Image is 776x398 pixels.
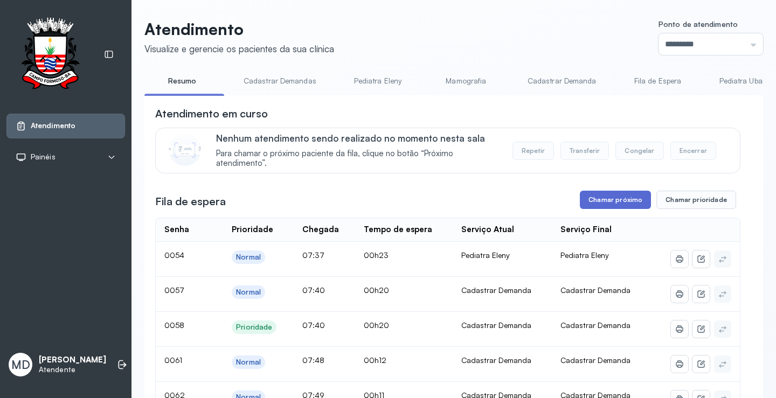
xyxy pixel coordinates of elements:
div: Normal [236,358,261,367]
p: Atendente [39,365,106,374]
button: Chamar prioridade [656,191,736,209]
h3: Atendimento em curso [155,106,268,121]
img: Imagem de CalloutCard [169,134,201,166]
span: 00h23 [364,250,389,260]
div: Prioridade [236,323,272,332]
span: 07:40 [302,320,325,330]
span: Pediatra Eleny [560,250,609,260]
span: 0061 [164,355,182,365]
div: Cadastrar Demanda [461,355,543,365]
a: Resumo [144,72,220,90]
div: Chegada [302,225,339,235]
span: 00h12 [364,355,386,365]
div: Tempo de espera [364,225,432,235]
span: 0057 [164,285,184,295]
img: Logotipo do estabelecimento [11,17,89,92]
p: [PERSON_NAME] [39,355,106,365]
div: Serviço Final [560,225,612,235]
div: Cadastrar Demanda [461,320,543,330]
span: Para chamar o próximo paciente da fila, clique no botão “Próximo atendimento”. [216,149,501,169]
a: Pediatra Eleny [340,72,415,90]
button: Encerrar [670,142,716,160]
p: Atendimento [144,19,334,39]
span: Cadastrar Demanda [560,320,630,330]
span: Atendimento [31,121,75,130]
button: Chamar próximo [580,191,651,209]
a: Cadastrar Demanda [517,72,607,90]
a: Atendimento [16,121,116,131]
div: Normal [236,253,261,262]
span: 0058 [164,320,184,330]
div: Normal [236,288,261,297]
div: Visualize e gerencie os pacientes da sua clínica [144,43,334,54]
div: Serviço Atual [461,225,514,235]
div: Senha [164,225,189,235]
span: 00h20 [364,285,389,295]
a: Mamografia [428,72,504,90]
a: Fila de Espera [620,72,696,90]
span: Ponto de atendimento [659,19,738,29]
span: Painéis [31,152,56,162]
span: 07:40 [302,285,325,295]
span: 0054 [164,250,184,260]
h3: Fila de espera [155,194,226,209]
button: Transferir [560,142,609,160]
p: Nenhum atendimento sendo realizado no momento nesta sala [216,132,501,144]
div: Pediatra Eleny [461,250,543,260]
span: 00h20 [364,320,389,330]
span: 07:48 [302,355,324,365]
span: 07:37 [302,250,324,260]
button: Repetir [512,142,554,160]
button: Congelar [615,142,663,160]
span: Cadastrar Demanda [560,355,630,365]
div: Cadastrar Demanda [461,285,543,295]
span: Cadastrar Demanda [560,285,630,295]
a: Cadastrar Demandas [233,72,327,90]
div: Prioridade [232,225,273,235]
